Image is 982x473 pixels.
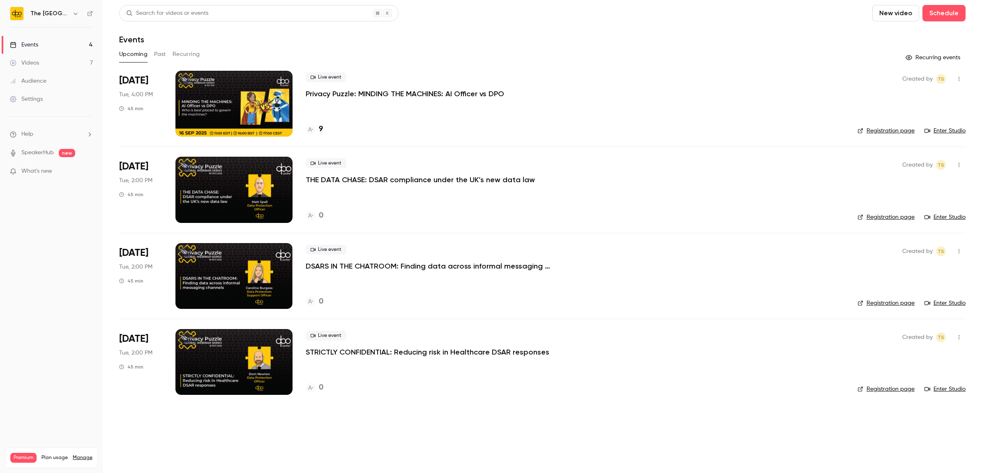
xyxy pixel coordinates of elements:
button: Recurring events [902,51,966,64]
a: Manage [73,454,92,461]
span: Live event [306,72,346,82]
div: 45 min [119,278,143,284]
span: Tue, 2:00 PM [119,349,152,357]
h4: 0 [319,210,323,221]
span: new [59,149,75,157]
span: TS [938,74,944,84]
div: Settings [10,95,43,103]
button: Recurring [173,48,200,61]
span: Tue, 2:00 PM [119,263,152,271]
a: THE DATA CHASE: DSAR compliance under the UK’s new data law [306,175,535,185]
span: Live event [306,245,346,255]
div: 45 min [119,191,143,198]
a: 0 [306,210,323,221]
span: [DATE] [119,332,148,345]
span: Tue, 2:00 PM [119,176,152,185]
span: Live event [306,331,346,341]
img: The DPO Centre [10,7,23,20]
a: SpeakerHub [21,148,54,157]
a: 9 [306,124,323,135]
li: help-dropdown-opener [10,130,93,139]
div: Sep 16 Tue, 4:00 PM (Europe/London) [119,71,162,137]
button: Upcoming [119,48,148,61]
div: 45 min [119,364,143,370]
a: Enter Studio [924,385,966,393]
span: Premium [10,453,37,463]
a: Registration page [858,127,915,135]
span: Plan usage [41,454,68,461]
a: Privacy Puzzle: MINDING THE MACHINES: AI Officer vs DPO [306,89,504,99]
div: Videos [10,59,39,67]
span: Taylor Swann [936,246,946,256]
span: Created by [902,74,933,84]
span: [DATE] [119,246,148,260]
span: Taylor Swann [936,332,946,342]
span: What's new [21,167,52,176]
a: 0 [306,296,323,307]
div: Search for videos or events [126,9,208,18]
a: Registration page [858,299,915,307]
a: 0 [306,382,323,393]
a: Enter Studio [924,127,966,135]
a: Registration page [858,213,915,221]
button: Past [154,48,166,61]
h4: 0 [319,296,323,307]
a: STRICTLY CONFIDENTIAL: Reducing risk in Healthcare DSAR responses [306,347,549,357]
div: Audience [10,77,46,85]
div: Oct 21 Tue, 2:00 PM (Europe/London) [119,329,162,395]
button: New video [872,5,919,21]
a: Enter Studio [924,213,966,221]
span: Help [21,130,33,139]
div: 45 min [119,105,143,112]
span: Taylor Swann [936,74,946,84]
h1: Events [119,35,144,44]
span: TS [938,160,944,170]
span: Live event [306,158,346,168]
a: Enter Studio [924,299,966,307]
a: Registration page [858,385,915,393]
span: Tue, 4:00 PM [119,90,153,99]
span: [DATE] [119,74,148,87]
div: Oct 7 Tue, 2:00 PM (Europe/London) [119,157,162,223]
button: Schedule [922,5,966,21]
h4: 9 [319,124,323,135]
span: Taylor Swann [936,160,946,170]
span: Created by [902,246,933,256]
span: TS [938,332,944,342]
div: Oct 14 Tue, 2:00 PM (Europe/London) [119,243,162,309]
span: [DATE] [119,160,148,173]
h6: The [GEOGRAPHIC_DATA] [30,9,69,18]
h4: 0 [319,382,323,393]
a: DSARS IN THE CHATROOM: Finding data across informal messaging channels [306,261,552,271]
div: Events [10,41,38,49]
span: Created by [902,332,933,342]
span: Created by [902,160,933,170]
span: TS [938,246,944,256]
